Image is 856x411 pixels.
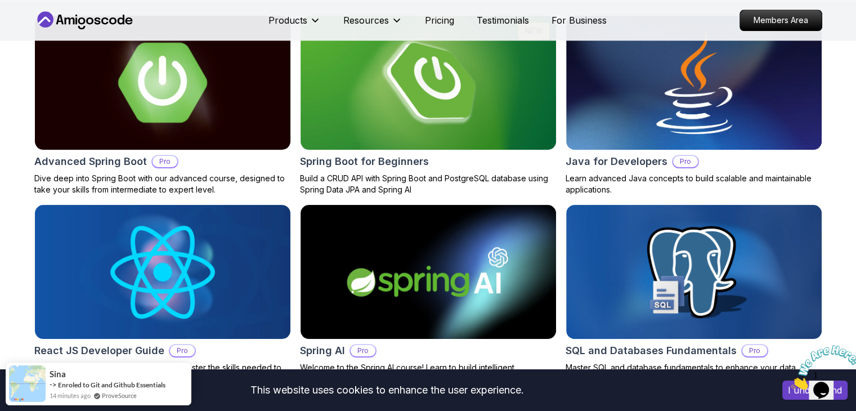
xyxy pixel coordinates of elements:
[566,16,822,150] img: Java for Developers card
[35,205,290,339] img: React JS Developer Guide card
[300,204,557,385] a: Spring AI cardSpring AIProWelcome to the Spring AI course! Learn to build intelligent application...
[50,380,57,389] span: ->
[782,381,848,400] button: Accept cookies
[566,15,822,195] a: Java for Developers cardJava for DevelopersProLearn advanced Java concepts to build scalable and ...
[34,173,291,195] p: Dive deep into Spring Boot with our advanced course, designed to take your skills from intermedia...
[58,381,165,389] a: Enroled to Git and Github Essentials
[5,5,9,14] span: 1
[34,15,291,195] a: Advanced Spring Boot cardAdvanced Spring BootProDive deep into Spring Boot with our advanced cour...
[742,345,767,356] p: Pro
[300,362,557,385] p: Welcome to the Spring AI course! Learn to build intelligent applications with the Spring framewor...
[300,154,429,169] h2: Spring Boot for Beginners
[566,173,822,195] p: Learn advanced Java concepts to build scalable and maintainable applications.
[673,156,698,167] p: Pro
[351,345,375,356] p: Pro
[34,204,291,385] a: React JS Developer Guide cardReact JS Developer GuideProLearn ReactJS from the ground up and mast...
[300,173,557,195] p: Build a CRUD API with Spring Boot and PostgreSQL database using Spring Data JPA and Spring AI
[50,391,91,400] span: 14 minutes ago
[786,341,856,394] iframe: chat widget
[301,16,556,150] img: Spring Boot for Beginners card
[477,14,529,27] a: Testimonials
[34,154,147,169] h2: Advanced Spring Boot
[566,362,822,385] p: Master SQL and database fundamentals to enhance your data querying and management skills.
[740,10,822,31] a: Members Area
[566,154,667,169] h2: Java for Developers
[300,343,345,359] h2: Spring AI
[343,14,389,27] p: Resources
[9,365,46,402] img: provesource social proof notification image
[425,14,454,27] a: Pricing
[343,14,402,36] button: Resources
[170,345,195,356] p: Pro
[153,156,177,167] p: Pro
[566,204,822,385] a: SQL and Databases Fundamentals cardSQL and Databases FundamentalsProMaster SQL and database funda...
[300,15,557,195] a: Spring Boot for Beginners cardNEWSpring Boot for BeginnersBuild a CRUD API with Spring Boot and P...
[552,14,607,27] a: For Business
[28,12,297,153] img: Advanced Spring Boot card
[268,14,321,36] button: Products
[5,5,74,49] img: Chat attention grabber
[566,343,737,359] h2: SQL and Databases Fundamentals
[566,205,822,339] img: SQL and Databases Fundamentals card
[301,205,556,339] img: Spring AI card
[102,391,137,400] a: ProveSource
[740,10,822,30] p: Members Area
[50,369,66,379] span: Sina
[268,14,307,27] p: Products
[34,343,164,359] h2: React JS Developer Guide
[8,378,765,403] div: This website uses cookies to enhance the user experience.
